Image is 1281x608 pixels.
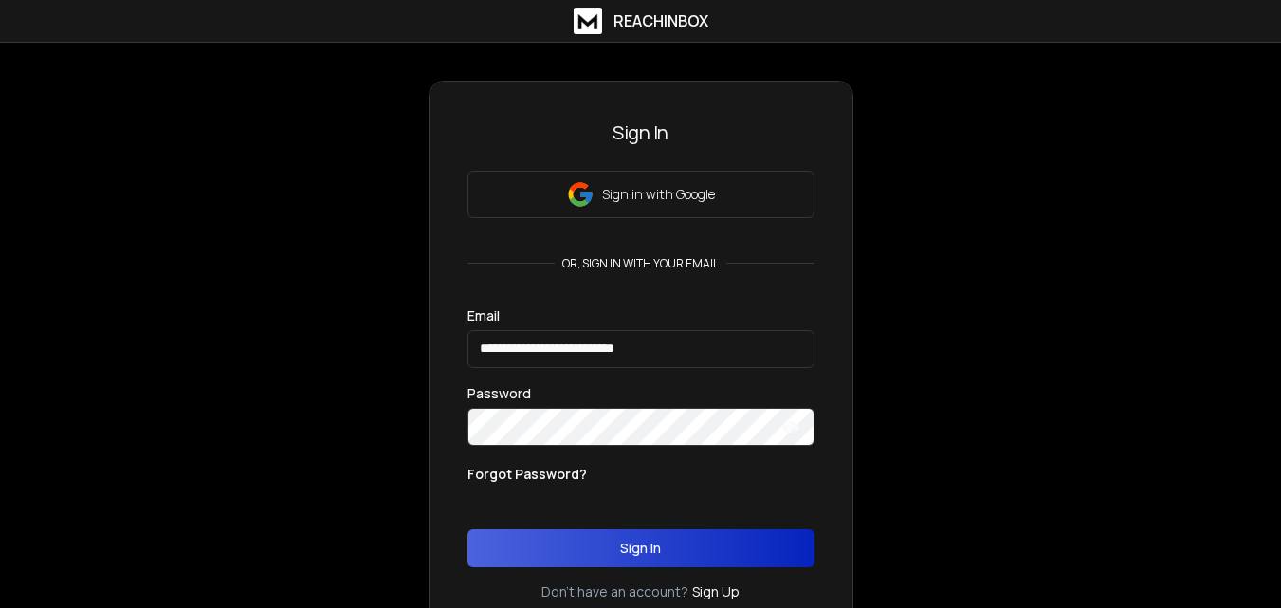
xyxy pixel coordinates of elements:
[692,582,740,601] a: Sign Up
[467,387,531,400] label: Password
[602,185,715,204] p: Sign in with Google
[467,529,814,567] button: Sign In
[613,9,708,32] h1: ReachInbox
[467,309,500,322] label: Email
[467,171,814,218] button: Sign in with Google
[467,465,587,484] p: Forgot Password?
[574,8,602,34] img: logo
[574,8,708,34] a: ReachInbox
[555,256,726,271] p: or, sign in with your email
[467,120,814,146] h3: Sign In
[541,582,688,601] p: Don't have an account?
